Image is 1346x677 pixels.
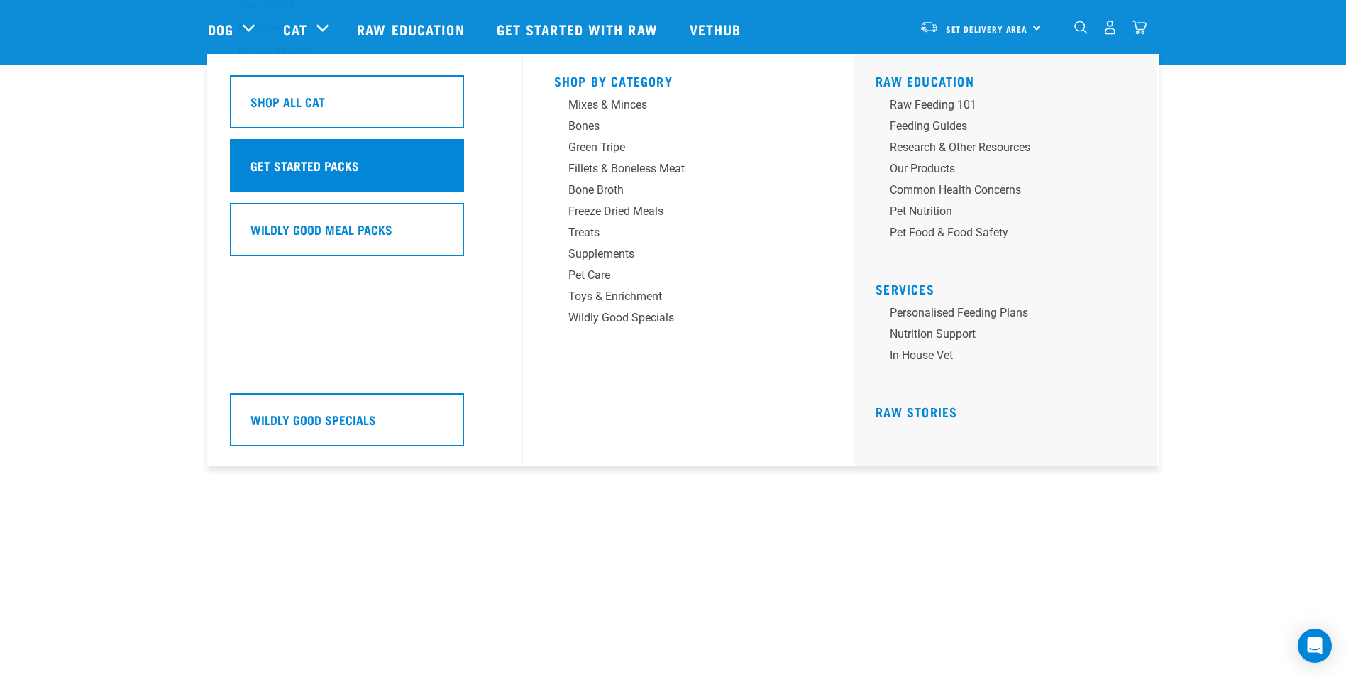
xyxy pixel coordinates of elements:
[1298,629,1332,663] div: Open Intercom Messenger
[876,408,957,415] a: Raw Stories
[482,1,675,57] a: Get started with Raw
[230,75,500,139] a: Shop All Cat
[554,160,824,182] a: Fillets & Boneless Meat
[554,267,824,288] a: Pet Care
[554,118,824,139] a: Bones
[250,220,392,238] h5: Wildly Good Meal Packs
[554,288,824,309] a: Toys & Enrichment
[1103,20,1118,35] img: user.png
[876,97,1145,118] a: Raw Feeding 101
[876,326,1145,347] a: Nutrition Support
[554,203,824,224] a: Freeze Dried Meals
[250,156,359,175] h5: Get Started Packs
[890,182,1111,199] div: Common Health Concerns
[890,118,1111,135] div: Feeding Guides
[876,139,1145,160] a: Research & Other Resources
[208,18,233,40] a: Dog
[283,18,307,40] a: Cat
[568,267,790,284] div: Pet Care
[890,160,1111,177] div: Our Products
[876,160,1145,182] a: Our Products
[890,139,1111,156] div: Research & Other Resources
[568,203,790,220] div: Freeze Dried Meals
[876,282,1145,293] h5: Services
[250,410,376,429] h5: Wildly Good Specials
[250,92,325,111] h5: Shop All Cat
[568,224,790,241] div: Treats
[568,160,790,177] div: Fillets & Boneless Meat
[568,139,790,156] div: Green Tripe
[876,182,1145,203] a: Common Health Concerns
[876,118,1145,139] a: Feeding Guides
[343,1,482,57] a: Raw Education
[568,309,790,326] div: Wildly Good Specials
[1074,21,1088,34] img: home-icon-1@2x.png
[890,224,1111,241] div: Pet Food & Food Safety
[568,246,790,263] div: Supplements
[675,1,759,57] a: Vethub
[876,203,1145,224] a: Pet Nutrition
[568,182,790,199] div: Bone Broth
[554,246,824,267] a: Supplements
[568,118,790,135] div: Bones
[946,26,1028,31] span: Set Delivery Area
[230,139,500,203] a: Get Started Packs
[554,182,824,203] a: Bone Broth
[1132,20,1147,35] img: home-icon@2x.png
[920,21,939,33] img: van-moving.png
[230,203,500,267] a: Wildly Good Meal Packs
[568,97,790,114] div: Mixes & Minces
[876,304,1145,326] a: Personalised Feeding Plans
[568,288,790,305] div: Toys & Enrichment
[890,203,1111,220] div: Pet Nutrition
[554,309,824,331] a: Wildly Good Specials
[876,224,1145,246] a: Pet Food & Food Safety
[554,139,824,160] a: Green Tripe
[554,74,824,85] h5: Shop By Category
[230,393,500,457] a: Wildly Good Specials
[554,97,824,118] a: Mixes & Minces
[554,224,824,246] a: Treats
[890,97,1111,114] div: Raw Feeding 101
[876,77,974,84] a: Raw Education
[876,347,1145,368] a: In-house vet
